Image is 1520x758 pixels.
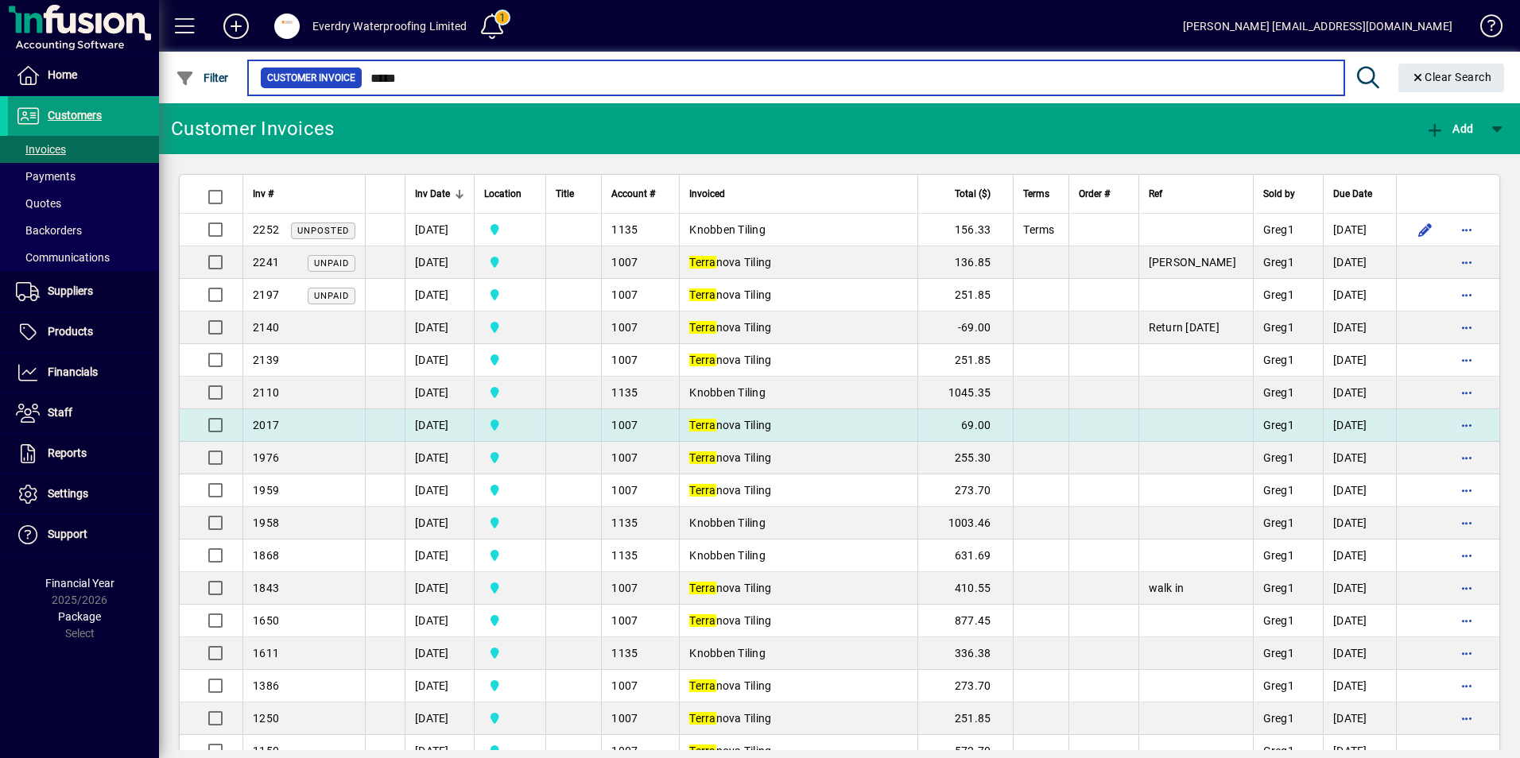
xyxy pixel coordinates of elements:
a: Financials [8,353,159,393]
span: Quotes [16,197,61,210]
span: nova Tiling [689,582,771,594]
td: [DATE] [405,572,474,605]
span: Suppliers [48,284,93,297]
button: More options [1454,380,1479,405]
span: Central [484,481,536,499]
td: [DATE] [405,442,474,474]
span: 1007 [611,744,638,757]
td: 136.85 [917,246,1013,279]
button: More options [1454,315,1479,340]
td: 273.70 [917,474,1013,507]
span: Terms [1023,223,1054,236]
a: Invoices [8,136,159,163]
span: 1007 [611,451,638,464]
span: 1843 [253,582,279,594]
a: Staff [8,393,159,433]
span: 1976 [253,451,279,464]
span: 1959 [253,484,279,497]
span: Package [58,610,101,623]
td: [DATE] [1323,637,1396,670]
td: [DATE] [1323,474,1396,507]
span: Greg1 [1263,256,1294,269]
span: Add [1425,122,1473,135]
span: nova Tiling [689,321,771,334]
span: Reports [48,447,87,459]
span: 2241 [253,256,279,269]
button: More options [1454,575,1479,601]
td: 410.55 [917,572,1013,605]
span: 1135 [611,223,638,236]
div: Title [556,185,591,203]
span: 1386 [253,679,279,692]
span: 1868 [253,549,279,562]
span: Greg1 [1263,451,1294,464]
a: Settings [8,474,159,514]
td: 273.70 [917,670,1013,702]
button: More options [1454,412,1479,438]
button: More options [1454,347,1479,373]
button: More options [1454,478,1479,503]
em: Terra [689,484,715,497]
span: Inv Date [415,185,450,203]
span: 1958 [253,516,279,529]
span: Central [484,319,536,336]
td: [DATE] [1323,377,1396,409]
span: nova Tiling [689,288,771,301]
div: Due Date [1333,185,1386,203]
span: nova Tiling [689,256,771,269]
span: Central [484,547,536,564]
em: Terra [689,354,715,366]
span: 1007 [611,679,638,692]
span: Customer Invoice [267,70,355,86]
span: Home [48,68,77,81]
span: Central [484,253,536,271]
span: nova Tiling [689,614,771,627]
span: Knobben Tiling [689,647,766,659]
span: Inv # [253,185,273,203]
button: Profile [262,12,312,41]
td: [DATE] [405,311,474,344]
button: More options [1454,673,1479,698]
span: Central [484,644,536,662]
div: Order # [1079,185,1128,203]
span: nova Tiling [689,484,771,497]
div: Everdry Waterproofing Limited [312,14,467,39]
td: 1003.46 [917,507,1013,539]
span: 1135 [611,647,638,659]
div: Inv Date [415,185,464,203]
span: 1007 [611,256,638,269]
span: Central [484,221,536,238]
a: Communications [8,244,159,271]
td: [DATE] [1323,539,1396,572]
div: Location [484,185,536,203]
span: Greg1 [1263,516,1294,529]
button: More options [1454,445,1479,470]
td: [DATE] [1323,214,1396,246]
span: Central [484,612,536,629]
span: Invoiced [689,185,725,203]
span: Invoices [16,143,66,156]
span: Support [48,528,87,540]
td: [DATE] [405,637,474,670]
td: 877.45 [917,605,1013,637]
span: 1007 [611,582,638,594]
span: nova Tiling [689,744,771,757]
div: Invoiced [689,185,908,203]
span: Greg1 [1263,354,1294,366]
td: [DATE] [1323,246,1396,279]
span: Central [484,286,536,304]
span: nova Tiling [689,419,771,431]
span: 2140 [253,321,279,334]
span: Products [48,325,93,338]
span: Central [484,416,536,434]
span: 1150 [253,744,279,757]
td: [DATE] [1323,507,1396,539]
em: Terra [689,256,715,269]
td: 251.85 [917,279,1013,311]
span: Central [484,514,536,532]
td: [DATE] [1323,344,1396,377]
span: Filter [176,72,229,84]
td: [DATE] [405,474,474,507]
a: Suppliers [8,272,159,311]
td: [DATE] [405,507,474,539]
